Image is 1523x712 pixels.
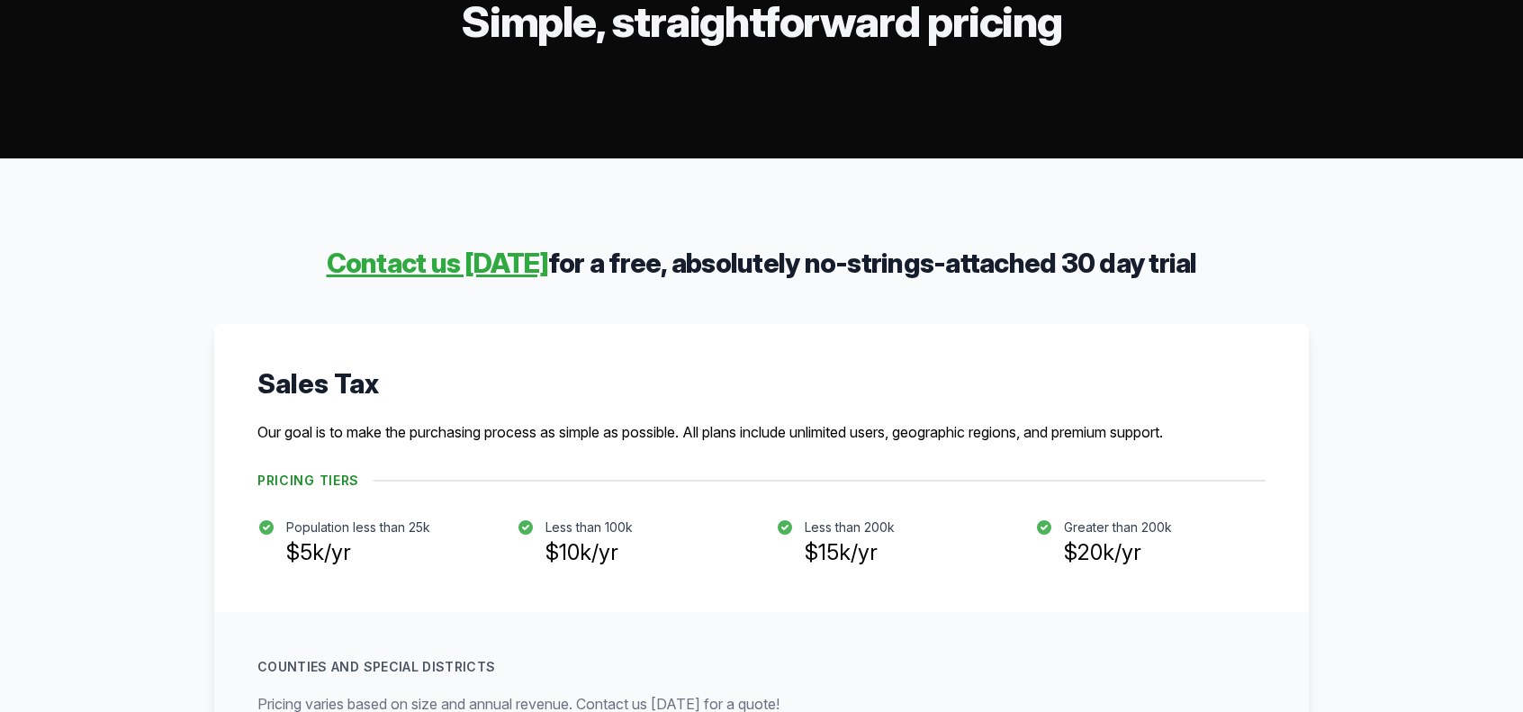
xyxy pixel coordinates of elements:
[327,247,548,279] a: Contact us [DATE]
[257,472,374,490] h4: Pricing Tiers
[286,518,430,536] p: Population less than 25k
[1064,536,1172,569] h3: $20k/yr
[545,518,633,536] p: Less than 100k
[214,245,1309,281] h3: for a free, absolutely no-strings-attached 30 day trial
[545,536,633,569] h3: $10k/yr
[257,658,496,676] p: Counties and Special Districts
[805,518,895,536] p: Less than 200k
[257,421,1266,443] p: Our goal is to make the purchasing process as simple as possible. All plans include unlimited use...
[286,536,430,569] h3: $5k/yr
[257,367,1266,400] h3: Sales Tax
[805,536,895,569] h3: $15k/yr
[1064,518,1172,536] p: Greater than 200k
